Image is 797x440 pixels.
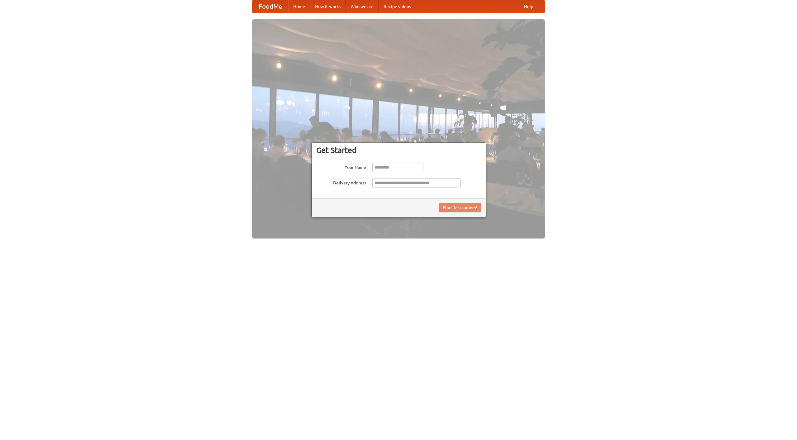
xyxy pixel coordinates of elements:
a: Who we are [346,0,379,13]
label: Your Name [316,163,366,170]
a: How it works [310,0,346,13]
a: Home [288,0,310,13]
h3: Get Started [316,146,481,155]
a: Recipe videos [379,0,416,13]
a: Help [519,0,538,13]
button: Find Restaurants! [439,203,481,212]
label: Delivery Address [316,178,366,186]
a: FoodMe [252,0,288,13]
